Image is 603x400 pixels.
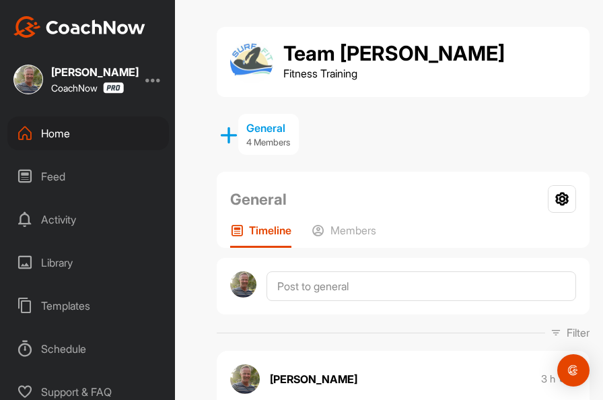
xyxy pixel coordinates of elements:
[567,325,590,341] p: Filter
[230,188,287,211] h2: General
[51,82,124,94] div: CoachNow
[13,65,43,94] img: square_08d02823f85c4e8176475d2118156ab1.jpg
[246,120,290,136] div: General
[13,16,145,38] img: CoachNow
[541,372,555,386] p: 3 h
[230,40,273,84] img: group
[283,42,505,65] h1: Team [PERSON_NAME]
[270,371,357,387] p: [PERSON_NAME]
[7,116,169,150] div: Home
[7,289,169,323] div: Templates
[330,224,376,237] p: Members
[7,332,169,366] div: Schedule
[7,246,169,279] div: Library
[246,136,290,149] p: 4 Members
[283,65,505,81] p: Fitness Training
[7,203,169,236] div: Activity
[103,82,124,94] img: CoachNow Pro
[557,354,590,387] div: Open Intercom Messenger
[249,224,291,237] p: Timeline
[230,364,260,394] img: avatar
[230,271,256,298] img: avatar
[51,67,139,77] div: [PERSON_NAME]
[7,160,169,193] div: Feed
